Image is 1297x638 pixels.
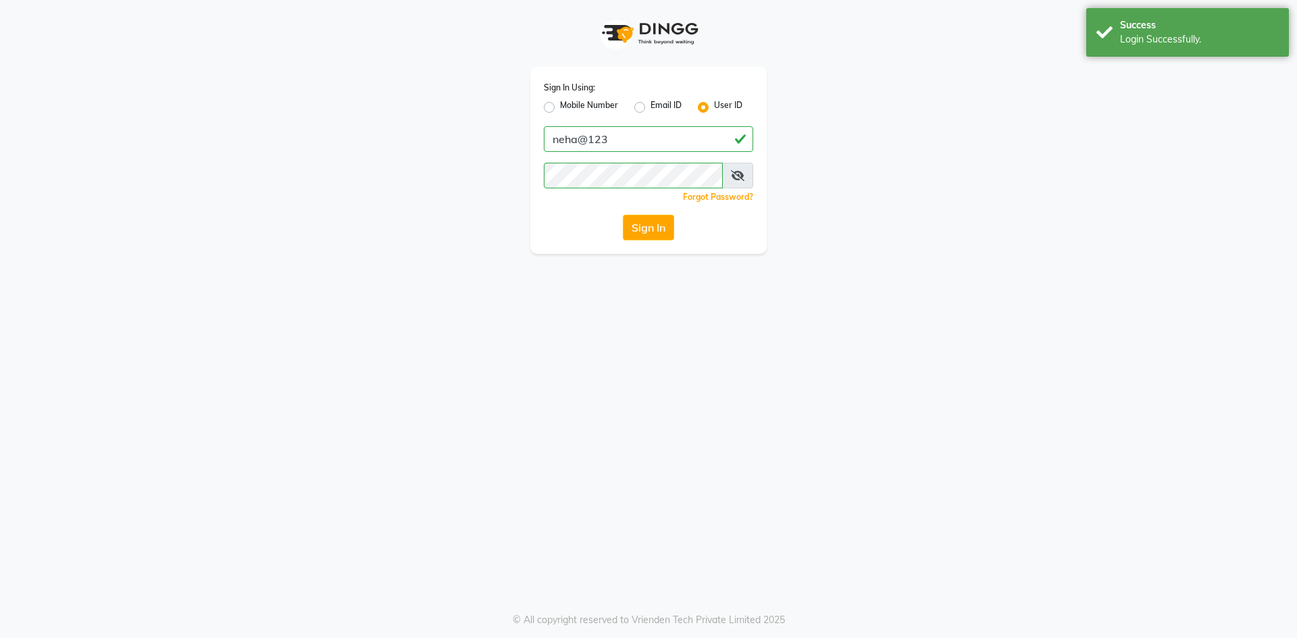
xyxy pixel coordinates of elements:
label: User ID [714,99,742,115]
label: Mobile Number [560,99,618,115]
button: Sign In [623,215,674,240]
input: Username [544,126,753,152]
label: Email ID [651,99,682,115]
div: Success [1120,18,1279,32]
input: Username [544,163,723,188]
label: Sign In Using: [544,82,595,94]
a: Forgot Password? [683,192,753,202]
img: logo1.svg [594,14,703,53]
div: Login Successfully. [1120,32,1279,47]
